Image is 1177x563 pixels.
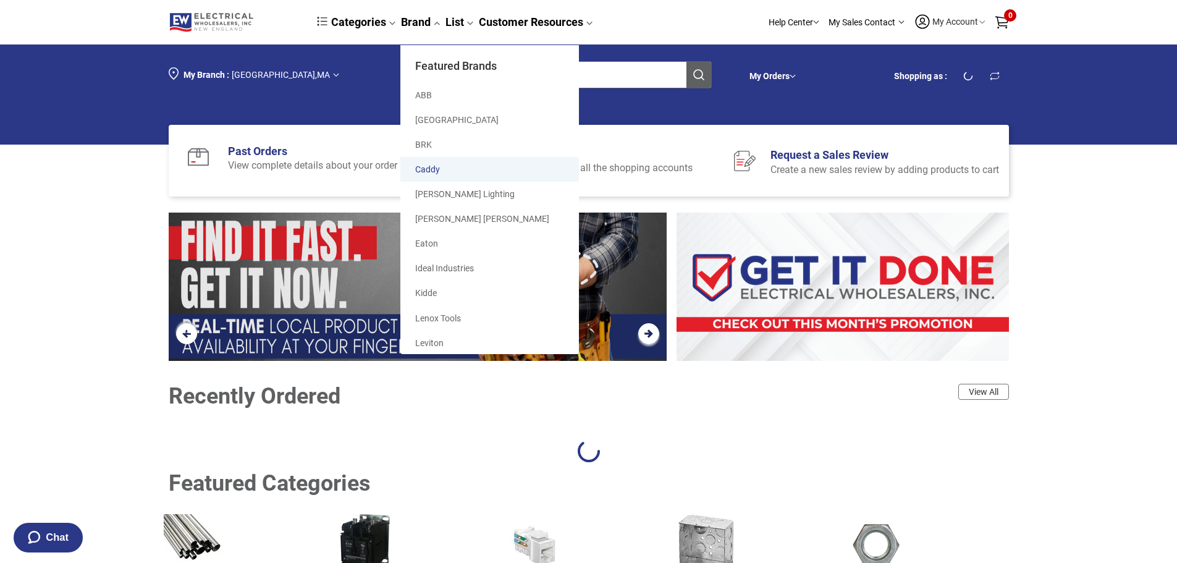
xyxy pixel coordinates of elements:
a: Ideal Industries [415,263,563,273]
div: [PERSON_NAME] Lighting [400,182,579,206]
a: Past Orders [223,145,287,158]
a: Lenox Tools [415,313,563,323]
div: View complete details about your order [223,158,397,171]
a: Brand [401,15,441,28]
div: Section row [673,7,1009,38]
a: [PERSON_NAME] [PERSON_NAME] [415,214,563,224]
a: Leviton [415,338,563,348]
a: [GEOGRAPHIC_DATA] [415,115,563,125]
button: Previous Slide [176,323,197,344]
div: Section row [169,54,1009,96]
span: My Account [931,17,979,27]
div: ABB [400,83,579,108]
img: Arrow [333,73,339,77]
div: Help Center [769,7,819,38]
div: Recently Ordered [169,384,340,409]
span: [GEOGRAPHIC_DATA] , MA [232,70,330,80]
p: Help Center [769,16,813,29]
a: Kidde [415,288,563,298]
div: My Sales Contact [829,7,905,38]
a: Categories [317,15,396,28]
span: Change Shopping Account [989,69,1000,83]
div: BRK [400,132,579,157]
section: slider [169,213,667,361]
div: Leviton [400,331,579,355]
a: Logo [169,12,295,33]
span: Chat [46,531,69,543]
span: My Branch : [184,70,229,80]
div: Featured Categories [169,471,1009,496]
a: Eaton [415,239,563,248]
div: Ideal Industries [400,256,579,281]
div: Eaton [400,231,579,256]
div: Kidde [400,281,579,305]
a: Featured Brands [415,60,497,73]
img: dcb64e45f5418a636573a8ace67a09fc.svg [317,17,327,26]
img: Repeat Icon [989,69,1000,83]
div: Caddy [400,157,579,182]
a: Customer Resources [479,15,593,28]
img: Arrow [898,20,905,24]
button: My Account [914,13,985,32]
span: 0 [1004,9,1016,22]
div: Section row [169,54,732,96]
a: List [445,15,474,28]
div: Current slide is 2 of 4 [169,213,667,361]
a: Caddy [415,164,563,174]
a: ABB [415,90,563,100]
img: d9a4b98d-a87c-4813-ac03-9b0292e6cd65___62e4026bb5860403ad49fd7cb9366958.svg [174,132,223,182]
button: Chat [12,522,84,554]
div: [PERSON_NAME] [PERSON_NAME] [400,206,579,231]
a: View All [958,384,1009,400]
div: [GEOGRAPHIC_DATA] [400,108,579,132]
div: Lenox Tools [400,306,579,331]
a: BRK [415,140,563,150]
img: Logo [169,12,258,33]
a: [PERSON_NAME] Lighting [415,189,563,199]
